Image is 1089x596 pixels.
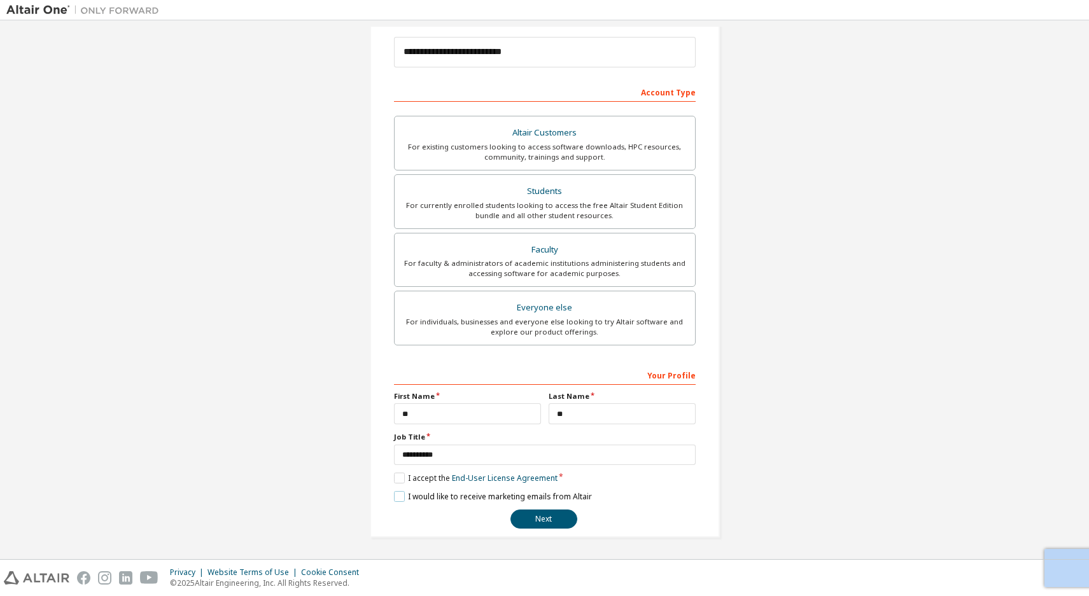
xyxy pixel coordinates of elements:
[402,258,687,279] div: For faculty & administrators of academic institutions administering students and accessing softwa...
[301,567,367,578] div: Cookie Consent
[510,509,577,529] button: Next
[452,473,558,483] a: End-User License Agreement
[394,473,558,483] label: I accept the
[77,571,90,585] img: facebook.svg
[6,4,165,17] img: Altair One
[394,491,592,502] label: I would like to receive marketing emails from Altair
[394,81,696,102] div: Account Type
[394,432,696,442] label: Job Title
[119,571,132,585] img: linkedin.svg
[170,578,367,588] p: © 2025 Altair Engineering, Inc. All Rights Reserved.
[402,142,687,162] div: For existing customers looking to access software downloads, HPC resources, community, trainings ...
[402,200,687,221] div: For currently enrolled students looking to access the free Altair Student Edition bundle and all ...
[170,567,207,578] div: Privacy
[402,183,687,200] div: Students
[394,364,696,385] div: Your Profile
[402,317,687,337] div: For individuals, businesses and everyone else looking to try Altair software and explore our prod...
[394,391,541,401] label: First Name
[140,571,158,585] img: youtube.svg
[98,571,111,585] img: instagram.svg
[402,299,687,317] div: Everyone else
[402,241,687,259] div: Faculty
[549,391,696,401] label: Last Name
[207,567,301,578] div: Website Terms of Use
[4,571,69,585] img: altair_logo.svg
[402,124,687,142] div: Altair Customers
